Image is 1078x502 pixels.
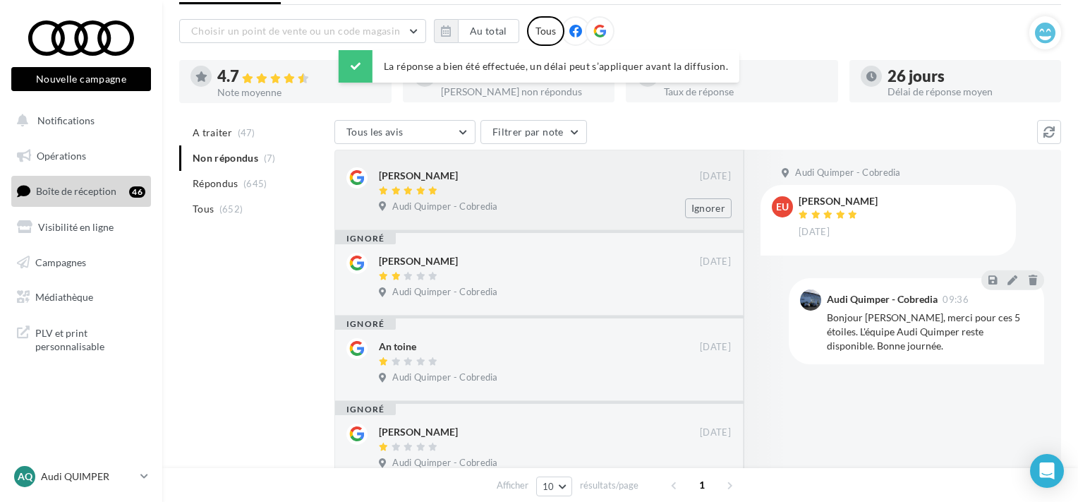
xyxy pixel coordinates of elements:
div: [PERSON_NAME] [379,425,458,439]
a: Campagnes [8,248,154,277]
span: A traiter [193,126,232,140]
div: Délai de réponse moyen [888,87,1050,97]
span: Notifications [37,114,95,126]
span: [DATE] [700,256,731,268]
a: Visibilité en ligne [8,213,154,242]
div: Taux de réponse [664,87,827,97]
div: Open Intercom Messenger [1030,454,1064,488]
span: 10 [543,481,555,492]
span: Audi Quimper - Cobredia [795,167,900,179]
span: 09:36 [943,295,969,304]
span: Audi Quimper - Cobredia [392,201,497,213]
div: [PERSON_NAME] [379,254,458,268]
div: ignoré [335,404,396,415]
button: Tous les avis [334,120,476,144]
div: 99 % [664,68,827,84]
span: AQ [18,470,32,484]
span: Audi Quimper - Cobredia [392,457,497,470]
span: Audi Quimper - Cobredia [392,371,497,384]
a: PLV et print personnalisable [8,318,154,359]
span: Audi Quimper - Cobredia [392,286,497,299]
span: Médiathèque [35,291,93,303]
span: Campagnes [35,256,86,268]
div: 46 [129,186,145,198]
span: Choisir un point de vente ou un code magasin [191,25,400,37]
button: Choisir un point de vente ou un code magasin [179,19,426,43]
div: 4.7 [217,68,380,85]
span: (47) [238,127,255,138]
div: Audi Quimper - Cobredia [827,294,938,304]
button: Filtrer par note [480,120,587,144]
a: Opérations [8,141,154,171]
a: AQ Audi QUIMPER [11,463,151,490]
div: La réponse a bien été effectuée, un délai peut s’appliquer avant la diffusion. [339,50,739,83]
button: 10 [536,477,572,496]
span: PLV et print personnalisable [35,323,145,354]
span: (645) [243,178,267,189]
span: 1 [691,474,713,496]
a: Médiathèque [8,282,154,312]
span: [DATE] [700,341,731,354]
button: Nouvelle campagne [11,67,151,91]
div: ignoré [335,318,396,330]
button: Au total [434,19,519,43]
div: Tous [527,16,564,46]
div: 26 jours [888,68,1050,84]
span: EU [776,200,789,214]
span: Visibilité en ligne [38,221,114,233]
span: [DATE] [799,226,830,239]
p: Audi QUIMPER [41,470,135,484]
span: Afficher [497,479,528,492]
span: (652) [219,203,243,215]
button: Notifications [8,106,148,136]
span: Tous les avis [346,126,404,138]
a: Boîte de réception46 [8,176,154,206]
div: Bonjour [PERSON_NAME], merci pour ces 5 étoiles. L'équipe Audi Quimper reste disponible. Bonne jo... [827,311,1033,353]
span: résultats/page [580,479,638,492]
button: Au total [458,19,519,43]
span: Opérations [37,150,86,162]
span: [DATE] [700,426,731,439]
span: [DATE] [700,170,731,183]
div: Note moyenne [217,88,380,97]
div: ignoré [335,233,396,244]
div: An toine [379,340,416,354]
span: Répondus [193,177,238,191]
button: Ignorer [685,198,732,218]
span: Tous [193,202,214,216]
div: [PERSON_NAME] [379,169,458,183]
div: [PERSON_NAME] [799,196,878,206]
span: Boîte de réception [36,185,116,197]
